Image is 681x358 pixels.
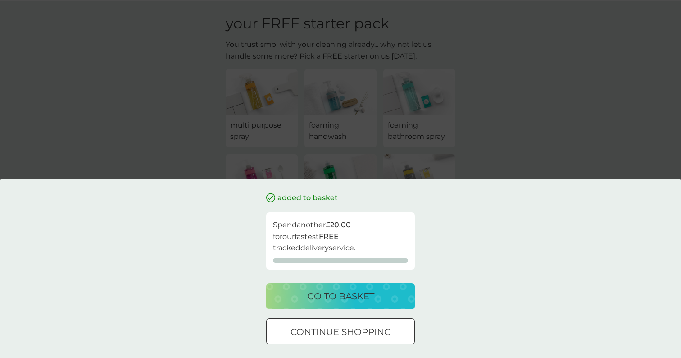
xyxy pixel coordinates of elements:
p: added to basket [277,192,338,204]
p: continue shopping [291,325,391,339]
p: Spend another for our fastest tracked delivery service. [273,219,408,254]
p: go to basket [307,289,374,303]
button: continue shopping [266,318,415,344]
button: go to basket [266,283,415,309]
strong: FREE [319,232,339,241]
strong: £20.00 [326,220,351,229]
